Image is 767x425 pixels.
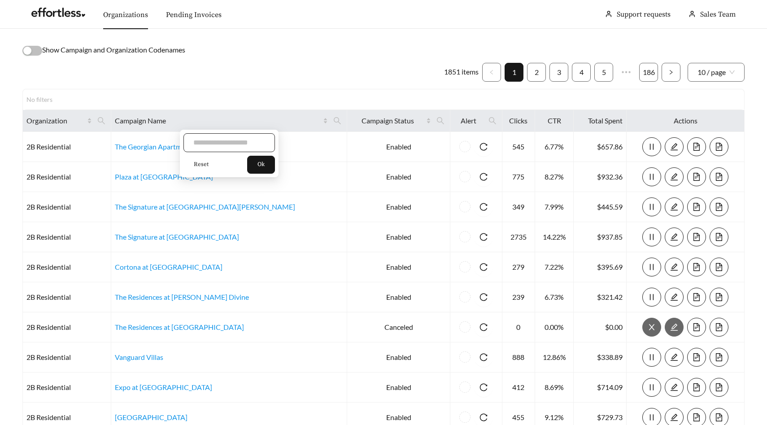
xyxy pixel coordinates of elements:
[115,172,213,181] a: Plaza at [GEOGRAPHIC_DATA]
[710,293,728,301] a: file-text
[550,63,568,81] a: 3
[643,263,661,271] span: pause
[574,162,627,192] td: $932.36
[710,263,728,271] a: file-text
[347,252,450,282] td: Enabled
[662,63,680,82] button: right
[642,137,661,156] button: pause
[489,70,494,75] span: left
[595,63,613,81] a: 5
[688,263,706,271] span: file-text
[330,114,345,128] span: search
[574,192,627,222] td: $445.59
[710,197,728,216] button: file-text
[574,282,627,312] td: $321.42
[687,293,706,301] a: file-text
[115,383,212,391] a: Expo at [GEOGRAPHIC_DATA]
[23,252,111,282] td: 2B Residential
[665,167,684,186] button: edit
[23,222,111,252] td: 2B Residential
[665,288,684,307] button: edit
[351,115,424,126] span: Campaign Status
[535,312,574,342] td: 0.00%
[688,173,706,181] span: file-text
[687,228,706,246] button: file-text
[665,172,684,181] a: edit
[502,222,535,252] td: 2735
[710,383,728,391] a: file-text
[574,110,627,132] th: Total Spent
[643,173,661,181] span: pause
[643,203,661,211] span: pause
[535,192,574,222] td: 7.99%
[505,63,523,82] li: 1
[115,115,321,126] span: Campaign Name
[710,228,728,246] button: file-text
[502,342,535,372] td: 888
[347,192,450,222] td: Enabled
[474,228,493,246] button: reload
[23,192,111,222] td: 2B Residential
[665,233,683,241] span: edit
[454,115,483,126] span: Alert
[347,312,450,342] td: Canceled
[688,143,706,151] span: file-text
[687,378,706,397] button: file-text
[505,63,523,81] a: 1
[502,282,535,312] td: 239
[710,173,728,181] span: file-text
[572,63,590,81] a: 4
[665,318,684,337] button: edit
[257,160,265,169] span: Ok
[474,233,493,241] span: reload
[643,383,661,391] span: pause
[687,142,706,151] a: file-text
[166,10,222,19] a: Pending Invoices
[94,114,109,128] span: search
[22,44,745,56] div: Show Campaign and Organization Codenames
[642,197,661,216] button: pause
[594,63,613,82] li: 5
[115,353,163,361] a: Vanguard Villas
[574,342,627,372] td: $338.89
[183,156,219,174] button: Reset
[665,228,684,246] button: edit
[688,233,706,241] span: file-text
[688,353,706,361] span: file-text
[665,197,684,216] button: edit
[115,413,187,421] a: [GEOGRAPHIC_DATA]
[474,383,493,391] span: reload
[474,293,493,301] span: reload
[23,132,111,162] td: 2B Residential
[535,162,574,192] td: 8.27%
[665,232,684,241] a: edit
[710,288,728,307] button: file-text
[347,372,450,403] td: Enabled
[574,252,627,282] td: $395.69
[502,312,535,342] td: 0
[688,383,706,391] span: file-text
[687,348,706,367] button: file-text
[688,63,745,82] div: Page Size
[665,413,684,421] a: edit
[665,137,684,156] button: edit
[617,10,671,19] a: Support requests
[662,63,680,82] li: Next Page
[643,413,661,421] span: pause
[572,63,591,82] li: 4
[639,63,658,82] li: 186
[535,372,574,403] td: 8.69%
[474,288,493,307] button: reload
[115,202,295,211] a: The Signature at [GEOGRAPHIC_DATA][PERSON_NAME]
[710,167,728,186] button: file-text
[535,282,574,312] td: 6.73%
[687,288,706,307] button: file-text
[710,263,728,271] span: file-text
[665,383,683,391] span: edit
[247,156,275,174] button: Ok
[665,413,683,421] span: edit
[688,413,706,421] span: file-text
[535,132,574,162] td: 6.77%
[665,293,684,301] a: edit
